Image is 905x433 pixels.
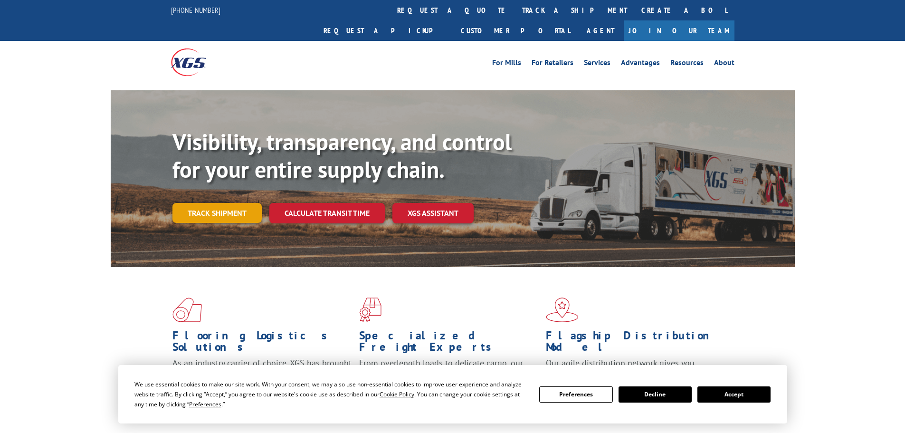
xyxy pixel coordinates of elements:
[172,203,262,223] a: Track shipment
[316,20,454,41] a: Request a pickup
[532,59,573,69] a: For Retailers
[380,390,414,398] span: Cookie Policy
[359,330,539,357] h1: Specialized Freight Experts
[118,365,787,423] div: Cookie Consent Prompt
[134,379,528,409] div: We use essential cookies to make our site work. With your consent, we may also use non-essential ...
[584,59,610,69] a: Services
[619,386,692,403] button: Decline
[172,330,352,357] h1: Flooring Logistics Solutions
[172,298,202,322] img: xgs-icon-total-supply-chain-intelligence-red
[172,357,352,391] span: As an industry carrier of choice, XGS has brought innovation and dedication to flooring logistics...
[189,400,221,408] span: Preferences
[577,20,624,41] a: Agent
[624,20,734,41] a: Join Our Team
[546,330,725,357] h1: Flagship Distribution Model
[171,5,220,15] a: [PHONE_NUMBER]
[454,20,577,41] a: Customer Portal
[359,357,539,400] p: From overlength loads to delicate cargo, our experienced staff knows the best way to move your fr...
[697,386,771,403] button: Accept
[392,203,474,223] a: XGS ASSISTANT
[714,59,734,69] a: About
[359,298,381,322] img: xgs-icon-focused-on-flooring-red
[492,59,521,69] a: For Mills
[269,203,385,223] a: Calculate transit time
[172,127,512,184] b: Visibility, transparency, and control for your entire supply chain.
[546,357,721,380] span: Our agile distribution network gives you nationwide inventory management on demand.
[546,298,579,322] img: xgs-icon-flagship-distribution-model-red
[621,59,660,69] a: Advantages
[670,59,704,69] a: Resources
[539,386,612,403] button: Preferences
